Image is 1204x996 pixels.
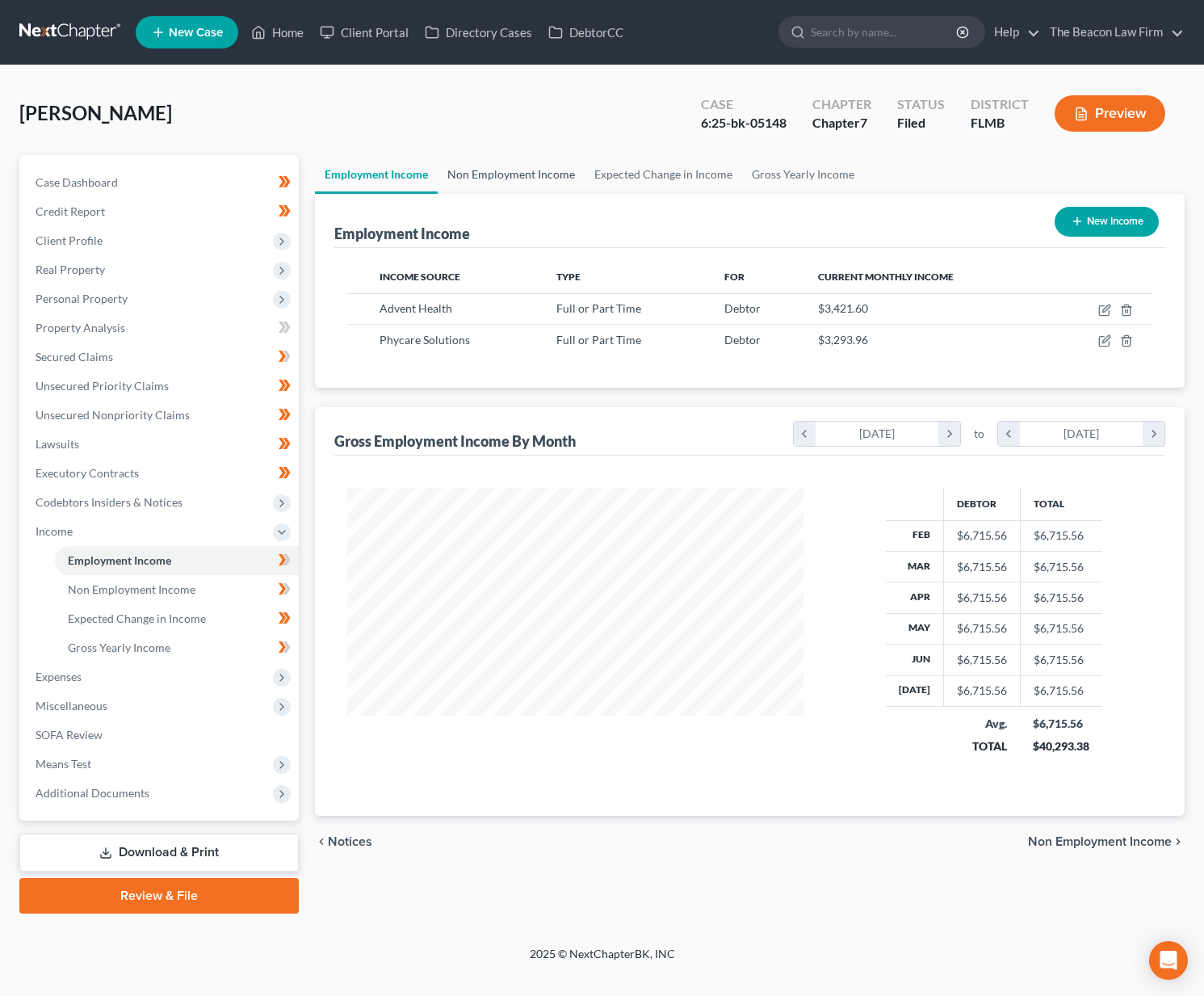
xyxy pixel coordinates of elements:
a: Client Portal [312,18,417,47]
i: chevron_right [1143,422,1164,446]
a: Non Employment Income [55,575,299,604]
span: Secured Claims [36,350,113,364]
span: Advent Health [380,301,452,315]
span: to [974,426,984,442]
div: 2025 © NextChapterBK, INC [142,946,1063,975]
span: Type [556,271,581,283]
div: Employment Income [334,224,470,243]
td: $6,715.56 [1020,520,1102,551]
a: Download & Print [19,834,299,872]
span: Codebtors Insiders & Notices [36,495,182,509]
a: Non Employment Income [438,155,585,194]
a: SOFA Review [23,721,299,750]
a: Credit Report [23,197,299,226]
span: Employment Income [68,553,171,567]
a: Review & File [19,878,299,914]
a: Employment Income [315,155,438,194]
span: $3,293.96 [818,333,868,347]
div: $40,293.38 [1033,738,1089,754]
th: [DATE] [886,675,944,706]
span: Non Employment Income [68,582,195,596]
div: $6,715.56 [957,683,1007,699]
a: Expected Change in Income [585,155,742,194]
span: $3,421.60 [818,301,868,315]
span: Executory Contracts [36,466,139,480]
span: Additional Documents [36,786,149,800]
div: Case [701,95,787,114]
span: New Case [169,27,223,39]
span: Unsecured Nonpriority Claims [36,408,190,422]
a: Help [986,18,1040,47]
a: Directory Cases [417,18,540,47]
span: Client Profile [36,233,103,247]
span: Unsecured Priority Claims [36,379,169,393]
span: Full or Part Time [556,333,641,347]
a: Gross Yearly Income [742,155,864,194]
span: Income Source [380,271,460,283]
div: District [971,95,1029,114]
a: Lawsuits [23,430,299,459]
span: Real Property [36,263,105,276]
div: [DATE] [1020,422,1143,446]
button: Non Employment Income chevron_right [1028,835,1185,848]
div: Open Intercom Messenger [1149,941,1188,980]
a: The Beacon Law Firm [1042,18,1184,47]
span: Personal Property [36,292,128,305]
a: Home [243,18,312,47]
span: Current Monthly Income [818,271,954,283]
span: Credit Report [36,204,105,218]
div: Chapter [812,114,871,132]
span: 7 [860,115,867,130]
th: Feb [886,520,944,551]
span: For [724,271,745,283]
th: Debtor [943,488,1020,520]
span: Expenses [36,670,82,683]
span: SOFA Review [36,728,103,742]
div: $6,715.56 [957,652,1007,668]
div: Filed [897,114,945,132]
div: FLMB [971,114,1029,132]
a: Secured Claims [23,343,299,372]
button: New Income [1055,207,1159,237]
span: Miscellaneous [36,699,107,712]
span: Non Employment Income [1028,835,1172,848]
span: Debtor [724,333,761,347]
span: Full or Part Time [556,301,641,315]
th: Apr [886,582,944,613]
th: Mar [886,551,944,582]
span: Debtor [724,301,761,315]
i: chevron_left [794,422,816,446]
input: Search by name... [811,17,959,47]
div: Gross Employment Income By Month [334,431,576,451]
i: chevron_left [315,835,328,848]
span: Lawsuits [36,437,79,451]
td: $6,715.56 [1020,675,1102,706]
span: Gross Yearly Income [68,641,170,654]
td: $6,715.56 [1020,613,1102,644]
button: Preview [1055,95,1165,132]
td: $6,715.56 [1020,551,1102,582]
div: Chapter [812,95,871,114]
a: Executory Contracts [23,459,299,488]
span: Expected Change in Income [68,611,206,625]
span: Case Dashboard [36,175,118,189]
th: May [886,613,944,644]
div: TOTAL [956,738,1007,754]
div: $6,715.56 [957,590,1007,606]
i: chevron_right [938,422,960,446]
div: Status [897,95,945,114]
div: Avg. [956,716,1007,732]
span: Phycare Solutions [380,333,470,347]
span: Property Analysis [36,321,125,334]
a: Property Analysis [23,313,299,343]
button: chevron_left Notices [315,835,372,848]
a: Employment Income [55,546,299,575]
div: [DATE] [816,422,939,446]
a: DebtorCC [540,18,631,47]
a: Expected Change in Income [55,604,299,633]
a: Unsecured Priority Claims [23,372,299,401]
span: Means Test [36,757,91,771]
a: Unsecured Nonpriority Claims [23,401,299,430]
span: [PERSON_NAME] [19,101,172,124]
div: $6,715.56 [957,620,1007,637]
